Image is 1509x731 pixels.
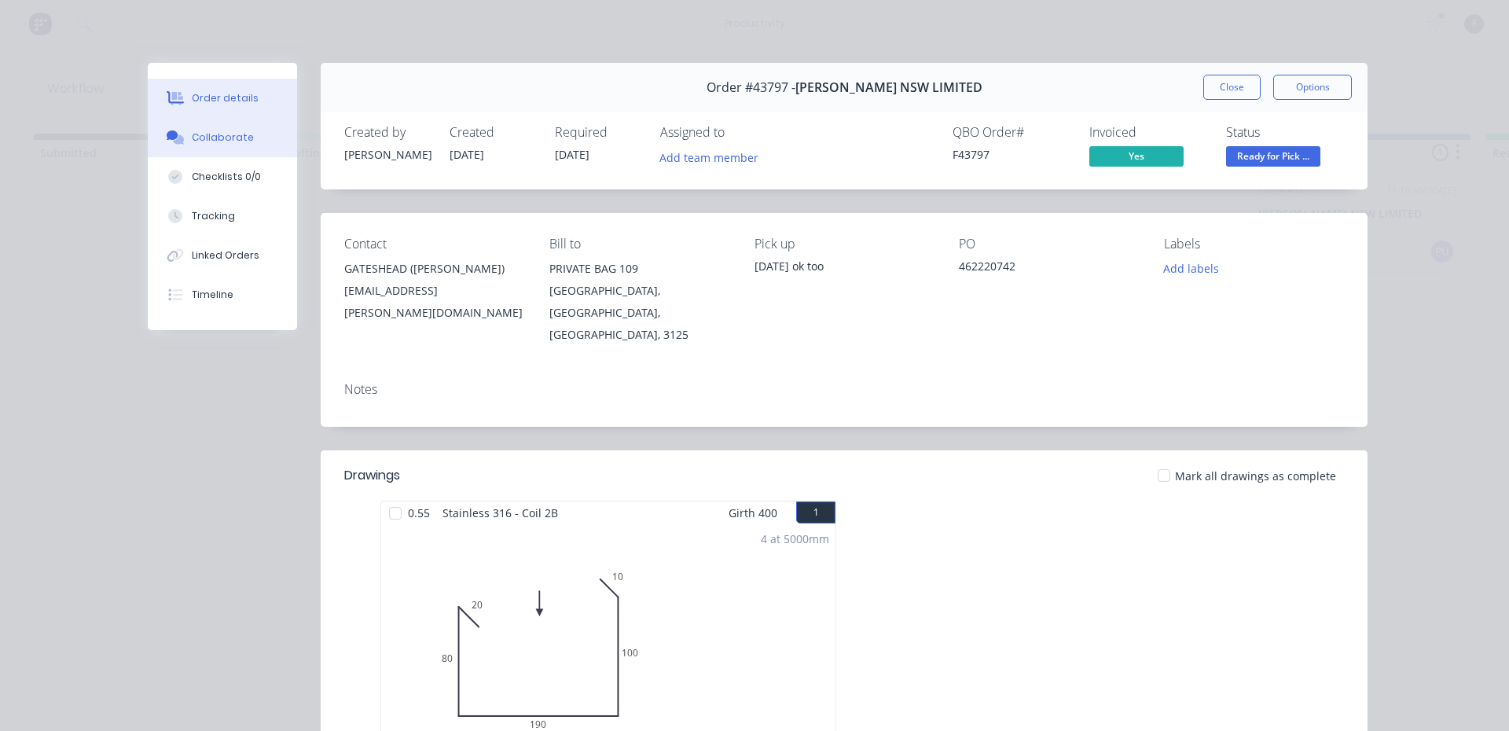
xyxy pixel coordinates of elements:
[192,91,259,105] div: Order details
[148,118,297,157] button: Collaborate
[1273,75,1352,100] button: Options
[652,146,767,167] button: Add team member
[660,146,767,167] button: Add team member
[549,258,729,280] div: PRIVATE BAG 109
[1226,146,1320,170] button: Ready for Pick ...
[1175,468,1336,484] span: Mark all drawings as complete
[192,209,235,223] div: Tracking
[1226,125,1344,140] div: Status
[402,501,436,524] span: 0.55
[344,466,400,485] div: Drawings
[1203,75,1261,100] button: Close
[660,125,817,140] div: Assigned to
[953,125,1070,140] div: QBO Order #
[707,80,795,95] span: Order #43797 -
[344,258,524,280] div: GATESHEAD ([PERSON_NAME])
[148,236,297,275] button: Linked Orders
[1226,146,1320,166] span: Ready for Pick ...
[729,501,777,524] span: Girth 400
[344,280,524,324] div: [EMAIL_ADDRESS][PERSON_NAME][DOMAIN_NAME]
[436,501,564,524] span: Stainless 316 - Coil 2B
[450,125,536,140] div: Created
[754,237,934,252] div: Pick up
[148,79,297,118] button: Order details
[795,80,982,95] span: [PERSON_NAME] NSW LIMITED
[1089,146,1184,166] span: Yes
[344,146,431,163] div: [PERSON_NAME]
[1164,237,1344,252] div: Labels
[959,258,1139,280] div: 462220742
[192,130,254,145] div: Collaborate
[192,288,233,302] div: Timeline
[1155,258,1228,279] button: Add labels
[796,501,835,523] button: 1
[148,157,297,197] button: Checklists 0/0
[344,125,431,140] div: Created by
[754,258,934,274] div: [DATE] ok too
[549,258,729,346] div: PRIVATE BAG 109[GEOGRAPHIC_DATA], [GEOGRAPHIC_DATA], [GEOGRAPHIC_DATA], 3125
[959,237,1139,252] div: PO
[450,147,484,162] span: [DATE]
[555,147,589,162] span: [DATE]
[192,170,261,184] div: Checklists 0/0
[549,280,729,346] div: [GEOGRAPHIC_DATA], [GEOGRAPHIC_DATA], [GEOGRAPHIC_DATA], 3125
[555,125,641,140] div: Required
[761,531,829,547] div: 4 at 5000mm
[1089,125,1207,140] div: Invoiced
[344,258,524,324] div: GATESHEAD ([PERSON_NAME])[EMAIL_ADDRESS][PERSON_NAME][DOMAIN_NAME]
[344,382,1344,397] div: Notes
[549,237,729,252] div: Bill to
[953,146,1070,163] div: F43797
[148,275,297,314] button: Timeline
[148,197,297,236] button: Tracking
[192,248,259,263] div: Linked Orders
[344,237,524,252] div: Contact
